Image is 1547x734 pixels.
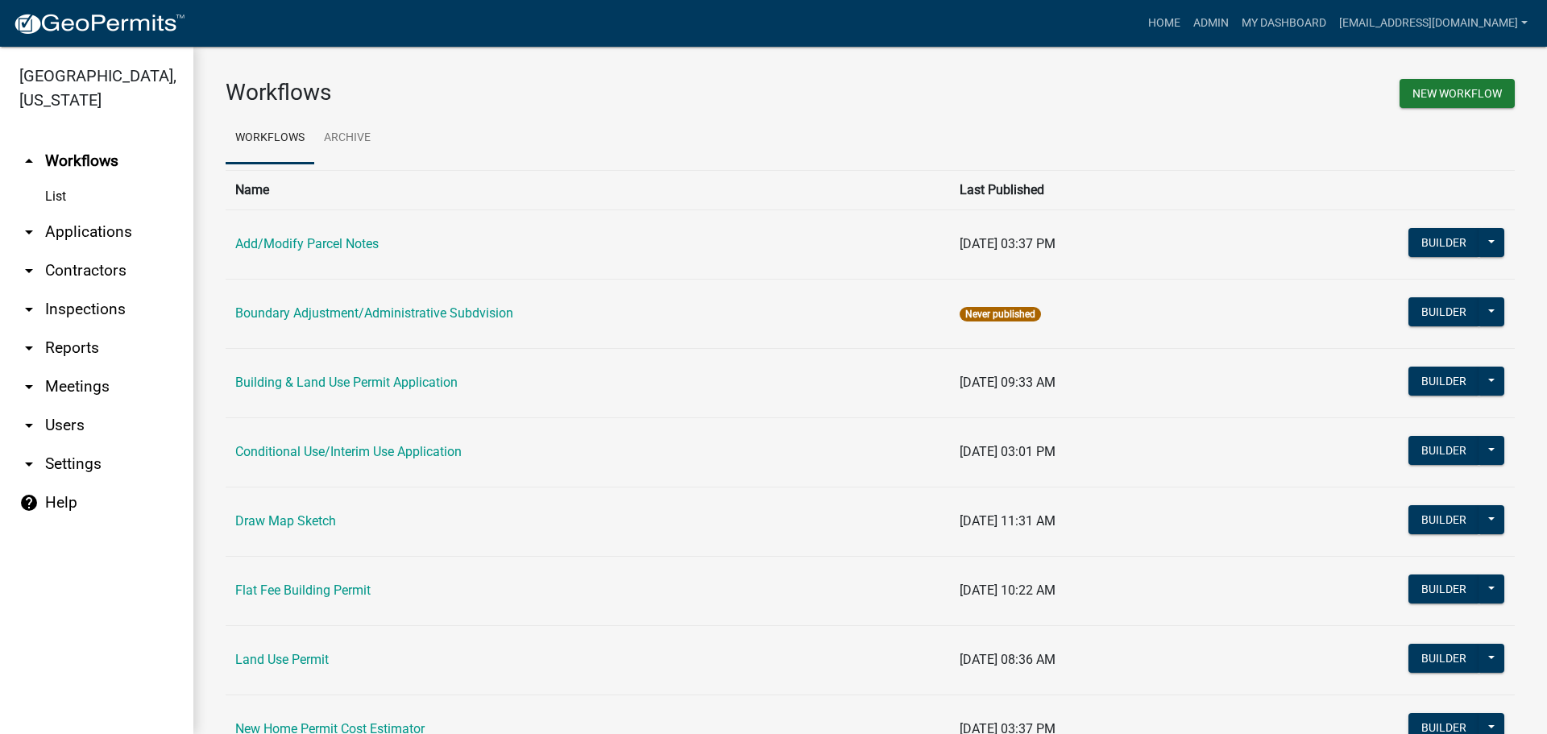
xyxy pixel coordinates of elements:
[1408,505,1479,534] button: Builder
[226,170,950,209] th: Name
[1142,8,1187,39] a: Home
[226,79,858,106] h3: Workflows
[1408,574,1479,603] button: Builder
[19,416,39,435] i: arrow_drop_down
[226,113,314,164] a: Workflows
[960,583,1056,598] span: [DATE] 10:22 AM
[235,444,462,459] a: Conditional Use/Interim Use Application
[314,113,380,164] a: Archive
[1408,367,1479,396] button: Builder
[19,300,39,319] i: arrow_drop_down
[235,375,458,390] a: Building & Land Use Permit Application
[1187,8,1235,39] a: Admin
[19,377,39,396] i: arrow_drop_down
[1235,8,1333,39] a: My Dashboard
[960,652,1056,667] span: [DATE] 08:36 AM
[1408,297,1479,326] button: Builder
[19,222,39,242] i: arrow_drop_down
[950,170,1230,209] th: Last Published
[235,583,371,598] a: Flat Fee Building Permit
[1408,228,1479,257] button: Builder
[235,236,379,251] a: Add/Modify Parcel Notes
[960,307,1041,321] span: Never published
[1408,644,1479,673] button: Builder
[960,444,1056,459] span: [DATE] 03:01 PM
[19,493,39,512] i: help
[19,151,39,171] i: arrow_drop_up
[235,513,336,529] a: Draw Map Sketch
[19,338,39,358] i: arrow_drop_down
[19,261,39,280] i: arrow_drop_down
[19,454,39,474] i: arrow_drop_down
[960,375,1056,390] span: [DATE] 09:33 AM
[235,305,513,321] a: Boundary Adjustment/Administrative Subdvision
[235,652,329,667] a: Land Use Permit
[960,513,1056,529] span: [DATE] 11:31 AM
[1333,8,1534,39] a: [EMAIL_ADDRESS][DOMAIN_NAME]
[960,236,1056,251] span: [DATE] 03:37 PM
[1400,79,1515,108] button: New Workflow
[1408,436,1479,465] button: Builder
